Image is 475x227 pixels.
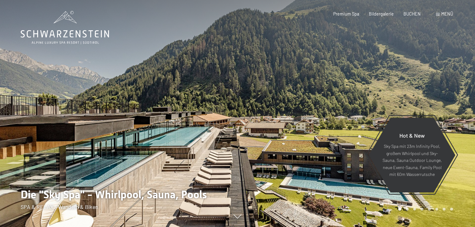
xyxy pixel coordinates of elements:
span: Hot & New [399,132,425,139]
a: Bildergalerie [369,11,394,17]
div: Carousel Pagination [396,208,453,211]
div: Carousel Page 4 [420,208,423,211]
div: Carousel Page 5 [428,208,431,211]
a: BUCHEN [403,11,421,17]
a: Hot & New Sky Spa mit 23m Infinity Pool, großem Whirlpool und Sky-Sauna, Sauna Outdoor Lounge, ne... [369,117,456,193]
div: Carousel Page 6 [435,208,438,211]
div: Carousel Page 2 [406,208,409,211]
a: Premium Spa [333,11,359,17]
div: Carousel Page 7 [443,208,446,211]
p: Sky Spa mit 23m Infinity Pool, großem Whirlpool und Sky-Sauna, Sauna Outdoor Lounge, neue Event-S... [382,143,442,178]
div: Carousel Page 8 [450,208,453,211]
div: Carousel Page 1 (Current Slide) [398,208,401,211]
div: Carousel Page 3 [413,208,416,211]
span: Menü [441,11,453,17]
